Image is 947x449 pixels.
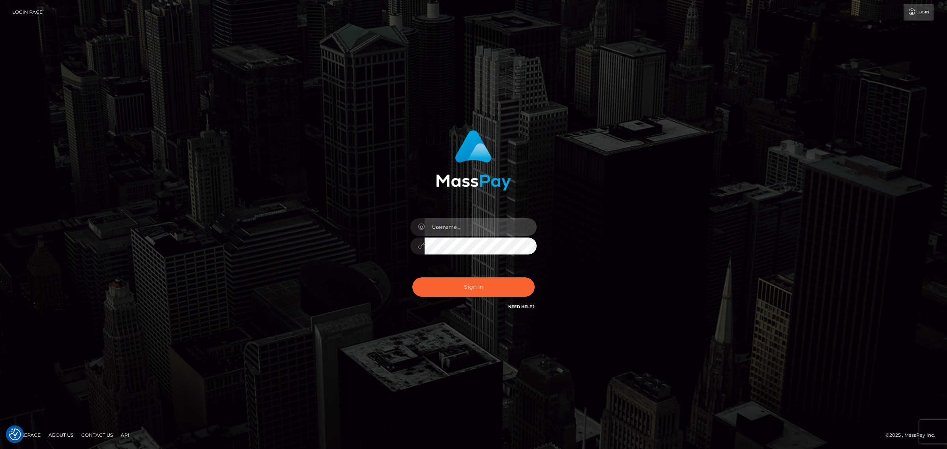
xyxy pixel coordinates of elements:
a: API [118,429,133,441]
a: Login Page [12,4,43,21]
a: Login [904,4,934,21]
img: MassPay Login [436,130,511,191]
a: Contact Us [78,429,116,441]
button: Sign in [412,277,535,297]
input: Username... [425,218,537,236]
a: About Us [45,429,77,441]
button: Consent Preferences [9,428,21,440]
a: Homepage [9,429,44,441]
a: Need Help? [508,304,535,309]
div: © 2025 , MassPay Inc. [885,431,941,440]
img: Revisit consent button [9,428,21,440]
